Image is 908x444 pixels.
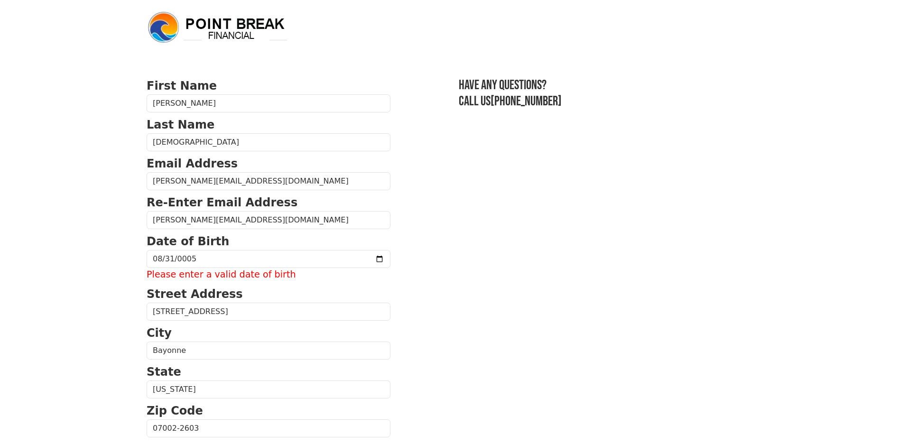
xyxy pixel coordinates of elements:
strong: Email Address [147,157,238,170]
strong: Re-Enter Email Address [147,196,297,209]
h3: Have any questions? [459,77,761,93]
input: Zip Code [147,419,390,437]
a: [PHONE_NUMBER] [491,93,562,109]
strong: State [147,365,181,379]
input: Last Name [147,133,390,151]
label: Please enter a valid date of birth [147,268,390,282]
input: Street Address [147,303,390,321]
img: logo.png [147,10,289,45]
strong: City [147,326,172,340]
input: Re-Enter Email Address [147,211,390,229]
strong: Street Address [147,287,243,301]
strong: Last Name [147,118,214,131]
h3: Call us [459,93,761,110]
input: Email Address [147,172,390,190]
strong: Date of Birth [147,235,229,248]
input: First Name [147,94,390,112]
strong: Zip Code [147,404,203,417]
strong: First Name [147,79,217,92]
input: City [147,342,390,360]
